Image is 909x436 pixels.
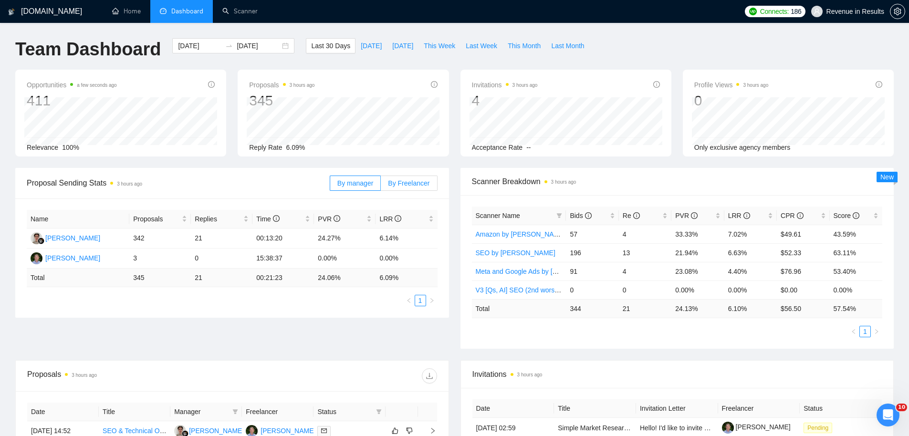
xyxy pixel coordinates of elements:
[388,179,429,187] span: By Freelancer
[160,8,167,14] span: dashboard
[653,81,660,88] span: info-circle
[691,212,698,219] span: info-circle
[376,228,437,249] td: 6.14%
[476,268,606,275] a: Meta and Google Ads by [PERSON_NAME]
[724,280,777,299] td: 0.00%
[804,423,832,433] span: Pending
[722,422,734,434] img: c14TmU57zyDH6TkW9TRJ35VrM4ehjV6iI_67cVwUV1fhOyjTsfHlN8SejiYQKqJa_Q
[314,249,376,269] td: 0.00%
[129,210,191,228] th: Proposals
[27,177,330,189] span: Proposal Sending Stats
[431,81,438,88] span: info-circle
[619,280,671,299] td: 0
[502,38,546,53] button: This Month
[355,38,387,53] button: [DATE]
[129,228,191,249] td: 342
[777,225,829,243] td: $49.61
[472,399,554,418] th: Date
[554,399,636,418] th: Title
[619,262,671,280] td: 4
[619,225,671,243] td: 4
[760,6,789,17] span: Connects:
[871,326,882,337] button: right
[286,144,305,151] span: 6.09%
[27,403,99,421] th: Date
[472,299,566,318] td: Total
[472,144,523,151] span: Acceptance Rate
[237,41,280,51] input: End date
[415,295,426,306] li: 1
[426,295,438,306] button: right
[694,92,769,110] div: 0
[406,298,412,303] span: left
[871,326,882,337] li: Next Page
[189,426,244,436] div: [PERSON_NAME]
[178,41,221,51] input: Start date
[170,403,242,421] th: Manager
[848,326,859,337] button: left
[830,280,882,299] td: 0.00%
[777,299,829,318] td: $ 56.50
[566,262,618,280] td: 91
[724,243,777,262] td: 6.63%
[15,38,161,61] h1: Team Dashboard
[392,41,413,51] span: [DATE]
[570,212,591,219] span: Bids
[860,326,870,337] a: 1
[426,295,438,306] li: Next Page
[208,81,215,88] span: info-circle
[376,269,437,287] td: 6.09 %
[249,144,282,151] span: Reply Rate
[476,249,555,257] a: SEO by [PERSON_NAME]
[133,214,180,224] span: Proposals
[466,41,497,51] span: Last Week
[749,8,757,15] img: upwork-logo.png
[724,299,777,318] td: 6.10 %
[675,212,698,219] span: PVR
[743,83,768,88] time: 3 hours ago
[222,7,258,15] a: searchScanner
[317,406,372,417] span: Status
[554,208,564,223] span: filter
[777,243,829,262] td: $52.33
[379,215,401,223] span: LRR
[318,215,340,223] span: PVR
[671,225,724,243] td: 33.33%
[472,368,882,380] span: Invitations
[306,38,355,53] button: Last 30 Days
[636,399,718,418] th: Invitation Letter
[830,299,882,318] td: 57.54 %
[403,295,415,306] li: Previous Page
[27,92,117,110] div: 411
[290,83,315,88] time: 3 hours ago
[671,280,724,299] td: 0.00%
[31,252,42,264] img: JK
[129,249,191,269] td: 3
[191,210,252,228] th: Replies
[508,41,541,51] span: This Month
[526,144,531,151] span: --
[848,326,859,337] li: Previous Page
[31,232,42,244] img: RG
[27,269,129,287] td: Total
[694,144,791,151] span: Only exclusive agency members
[853,212,859,219] span: info-circle
[31,234,100,241] a: RG[PERSON_NAME]
[406,427,413,435] span: dislike
[171,7,203,15] span: Dashboard
[230,405,240,419] span: filter
[103,427,346,435] a: SEO & Technical Optimisation Expert for Shopify Migration (Magento 2 → Shopify)
[321,428,327,434] span: mail
[249,79,314,91] span: Proposals
[403,295,415,306] button: left
[38,238,44,244] img: gigradar-bm.png
[671,299,724,318] td: 24.13 %
[261,426,315,436] div: [PERSON_NAME]
[558,424,647,432] a: Simple Market Research Task
[8,4,15,20] img: logo
[781,212,803,219] span: CPR
[804,424,836,431] a: Pending
[31,254,100,261] a: JK[PERSON_NAME]
[876,81,882,88] span: info-circle
[874,329,879,334] span: right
